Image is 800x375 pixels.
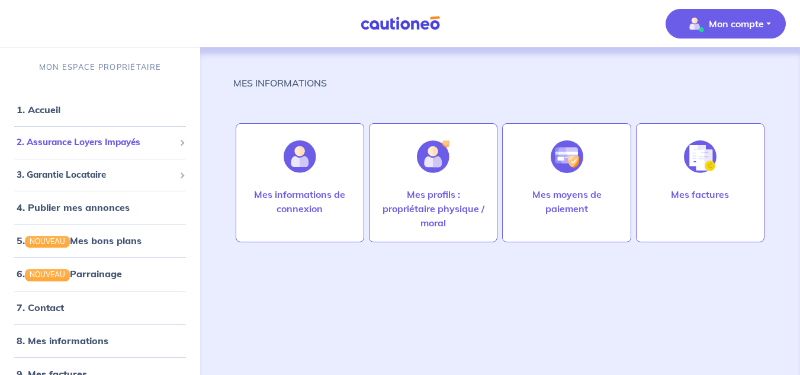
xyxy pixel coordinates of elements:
p: MON ESPACE PROPRIÉTAIRE [39,62,161,73]
p: Mes moyens de paiement [515,187,618,216]
button: illu_account_valid_menu.svgMon compte [666,9,786,39]
img: illu_credit_card_no_anim.svg [551,140,583,173]
a: 7. Contact [17,302,64,313]
p: Mon compte [709,17,764,31]
div: 4. Publier mes annonces [5,195,195,219]
img: illu_invoice.svg [684,140,717,173]
a: 1. Accueil [17,104,60,116]
div: 1. Accueil [5,98,195,121]
p: MES INFORMATIONS [233,76,327,90]
img: illu_account.svg [284,140,316,173]
a: 6.NOUVEAUParrainage [17,268,122,280]
span: 2. Assurance Loyers Impayés [17,136,175,149]
a: 5.NOUVEAUMes bons plans [17,235,142,246]
div: 6.NOUVEAUParrainage [5,262,195,286]
div: 7. Contact [5,296,195,319]
div: 5.NOUVEAUMes bons plans [5,229,195,252]
div: 3. Garantie Locataire [5,164,195,187]
a: 8. Mes informations [17,335,108,347]
img: Cautioneo [356,16,445,31]
div: 8. Mes informations [5,329,195,352]
img: illu_account_add.svg [417,140,449,173]
a: 4. Publier mes annonces [17,201,130,213]
p: Mes informations de connexion [248,187,352,216]
span: 3. Garantie Locataire [17,168,175,182]
img: illu_account_valid_menu.svg [685,14,704,33]
p: Mes profils : propriétaire physique / moral [381,187,485,230]
p: Mes factures [671,187,729,201]
div: 2. Assurance Loyers Impayés [5,131,195,154]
